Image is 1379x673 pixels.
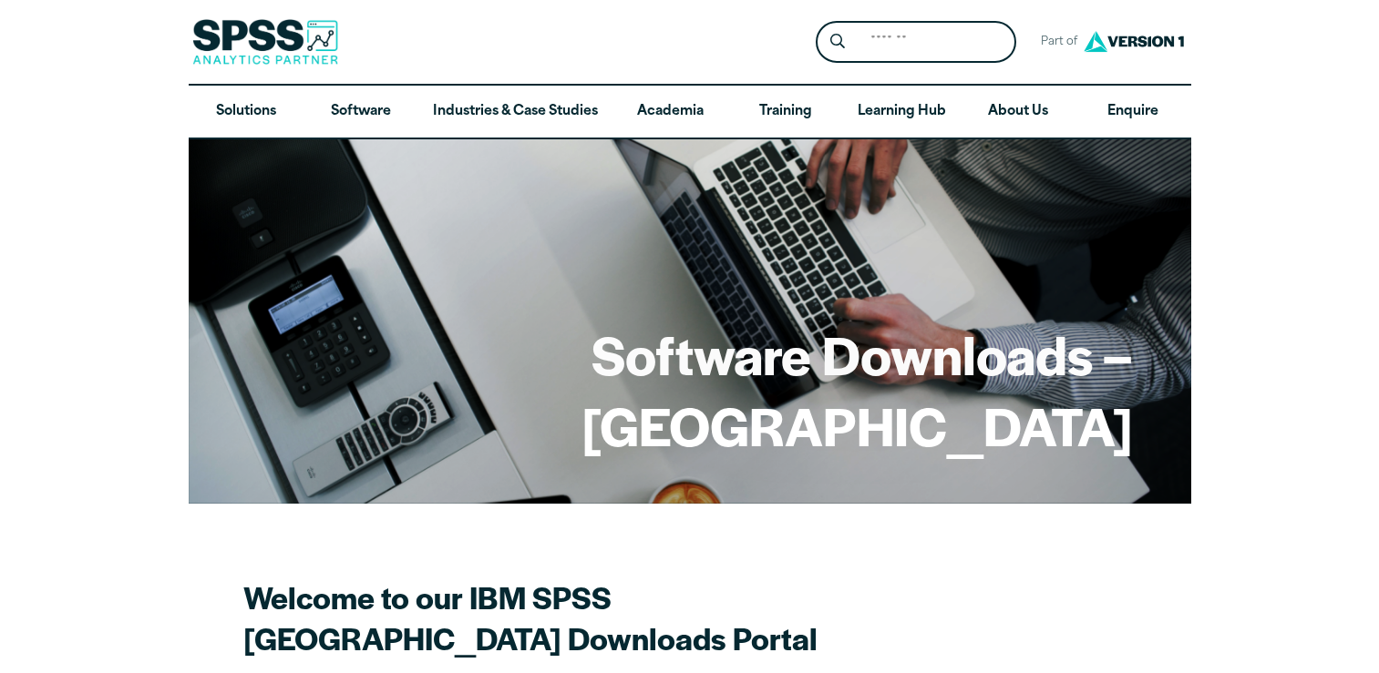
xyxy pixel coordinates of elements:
a: Academia [612,86,727,138]
nav: Desktop version of site main menu [189,86,1191,138]
a: Learning Hub [843,86,961,138]
h1: Software Downloads – [GEOGRAPHIC_DATA] [247,319,1133,460]
button: Search magnifying glass icon [820,25,854,59]
a: Software [304,86,418,138]
img: SPSS Analytics Partner [192,19,338,65]
a: Solutions [189,86,304,138]
img: Version1 Logo [1079,25,1189,58]
span: Part of [1031,29,1079,56]
a: Training [727,86,842,138]
a: Enquire [1075,86,1190,138]
form: Site Header Search Form [816,21,1016,64]
h2: Welcome to our IBM SPSS [GEOGRAPHIC_DATA] Downloads Portal [243,576,881,658]
svg: Search magnifying glass icon [830,34,845,49]
a: Industries & Case Studies [418,86,612,138]
a: About Us [961,86,1075,138]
